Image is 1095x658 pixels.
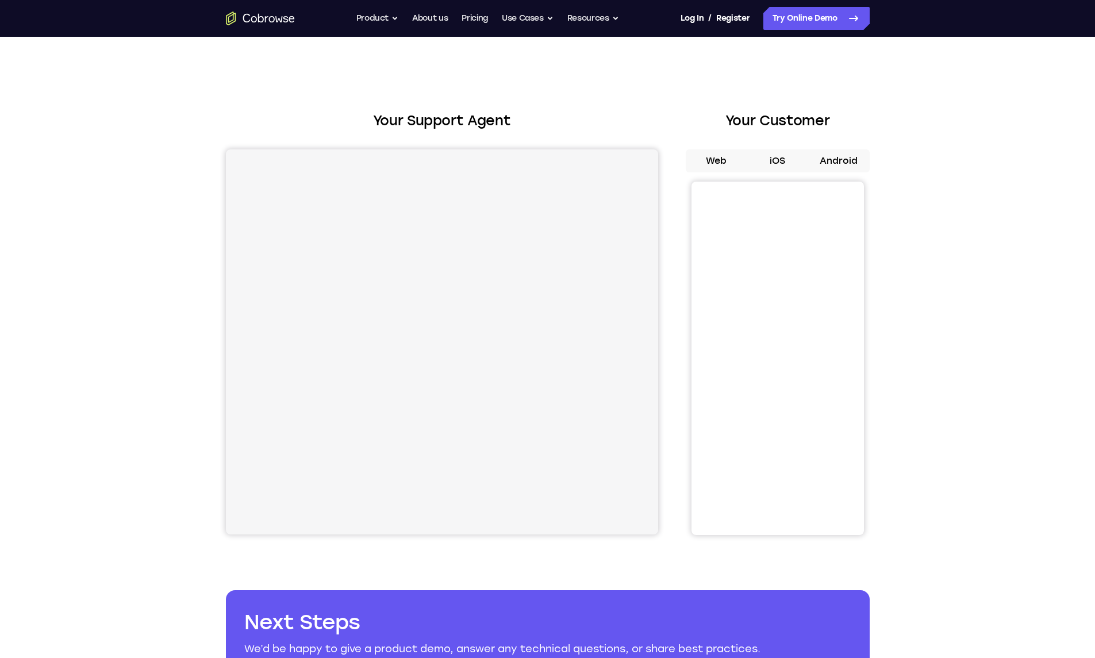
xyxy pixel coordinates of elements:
[226,149,658,534] iframe: Agent
[462,7,488,30] a: Pricing
[708,11,712,25] span: /
[681,7,704,30] a: Log In
[244,641,851,657] p: We’d be happy to give a product demo, answer any technical questions, or share best practices.
[244,609,851,636] h2: Next Steps
[686,110,870,131] h2: Your Customer
[716,7,750,30] a: Register
[567,7,619,30] button: Resources
[808,149,870,172] button: Android
[412,7,448,30] a: About us
[502,7,554,30] button: Use Cases
[226,11,295,25] a: Go to the home page
[763,7,870,30] a: Try Online Demo
[686,149,747,172] button: Web
[747,149,808,172] button: iOS
[356,7,399,30] button: Product
[226,110,658,131] h2: Your Support Agent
